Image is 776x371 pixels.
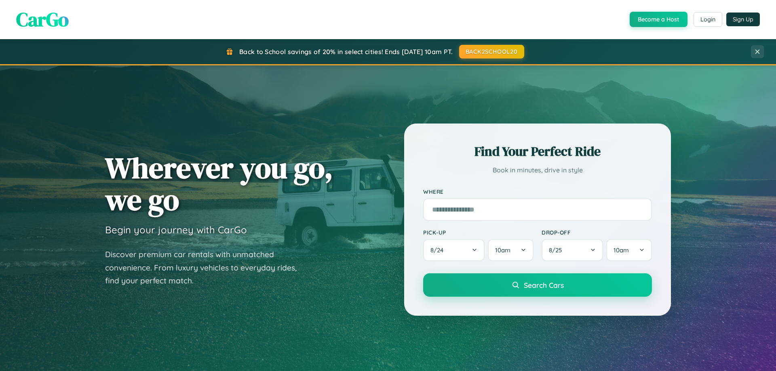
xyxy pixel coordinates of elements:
span: 8 / 25 [549,246,566,254]
button: Search Cars [423,273,652,297]
span: Search Cars [524,281,564,289]
label: Drop-off [542,229,652,236]
button: Become a Host [630,12,687,27]
h1: Wherever you go, we go [105,152,333,216]
span: 10am [495,246,510,254]
label: Where [423,188,652,195]
button: 8/24 [423,239,485,261]
button: 10am [606,239,652,261]
button: Login [694,12,722,27]
p: Discover premium car rentals with unmatched convenience. From luxury vehicles to everyday rides, ... [105,248,307,287]
p: Book in minutes, drive in style [423,164,652,176]
span: 10am [614,246,629,254]
span: Back to School savings of 20% in select cities! Ends [DATE] 10am PT. [239,48,453,56]
button: Sign Up [726,13,760,26]
span: 8 / 24 [430,246,447,254]
button: 8/25 [542,239,603,261]
button: 10am [488,239,533,261]
label: Pick-up [423,229,533,236]
button: BACK2SCHOOL20 [459,45,524,59]
h3: Begin your journey with CarGo [105,224,247,236]
h2: Find Your Perfect Ride [423,143,652,160]
span: CarGo [16,6,69,33]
